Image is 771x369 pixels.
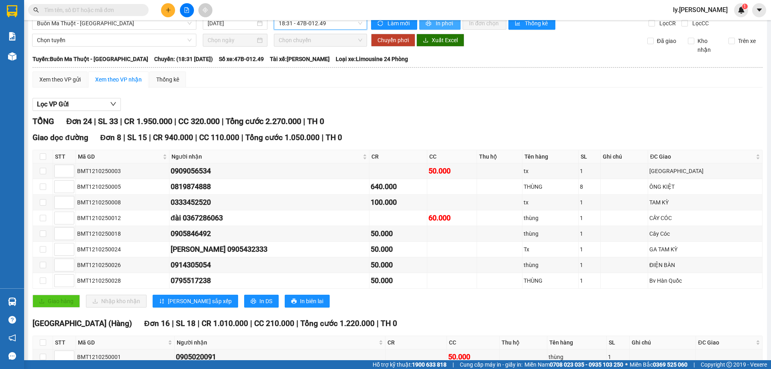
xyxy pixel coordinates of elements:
[172,319,174,328] span: |
[250,319,252,328] span: |
[37,17,192,29] span: Buôn Ma Thuột - Đà Nẵng
[202,319,248,328] span: CR 1.010.000
[77,276,168,285] div: BMT1210250028
[171,259,368,271] div: 0914305054
[77,261,168,269] div: BMT1210250026
[78,338,166,347] span: Mã GD
[198,3,212,17] button: aim
[416,34,464,47] button: downloadXuất Excel
[177,338,377,347] span: Người nhận
[630,336,696,349] th: Ghi chú
[524,182,577,191] div: THÙNG
[153,133,193,142] span: CR 940.000
[649,198,761,207] div: TAM KỲ
[524,360,623,369] span: Miền Nam
[124,116,172,126] span: CR 1.950.000
[77,167,168,175] div: BMT1210250003
[371,244,426,255] div: 50.000
[171,165,368,177] div: 0909056534
[171,152,361,161] span: Người nhận
[412,361,447,368] strong: 1900 633 818
[447,336,500,349] th: CC
[251,298,256,305] span: printer
[752,3,766,17] button: caret-down
[500,336,547,349] th: Thu hộ
[303,116,305,126] span: |
[33,319,132,328] span: [GEOGRAPHIC_DATA] (Hàng)
[222,116,224,126] span: |
[154,55,213,63] span: Chuyến: (18:31 [DATE])
[259,297,272,306] span: In DS
[100,133,122,142] span: Đơn 8
[37,99,69,109] span: Lọc VP Gửi
[184,7,190,13] span: file-add
[453,360,454,369] span: |
[432,36,458,45] span: Xuất Excel
[33,295,80,308] button: uploadGiao hàng
[44,6,139,14] input: Tìm tên, số ĐT hoặc mã đơn
[226,116,301,126] span: Tổng cước 2.270.000
[698,338,754,347] span: ĐC Giao
[460,360,522,369] span: Cung cấp máy in - giấy in:
[171,212,368,224] div: đài 0367286063
[8,32,16,41] img: solution-icon
[649,276,761,285] div: Bv Hàn Quốc
[371,228,426,239] div: 50.000
[270,55,330,63] span: Tài xế: [PERSON_NAME]
[426,20,432,27] span: printer
[524,214,577,222] div: thùng
[33,56,148,62] b: Tuyến: Buôn Ma Thuột - [GEOGRAPHIC_DATA]
[76,195,169,210] td: BMT1210250008
[726,362,732,367] span: copyright
[428,212,475,224] div: 60.000
[649,229,761,238] div: Cây Cóc
[37,34,192,46] span: Chọn tuyến
[244,295,279,308] button: printerIn DS
[180,3,194,17] button: file-add
[547,336,607,349] th: Tên hàng
[8,298,16,306] img: warehouse-icon
[279,34,362,46] span: Chọn chuyến
[110,101,116,107] span: down
[76,226,169,242] td: BMT1210250018
[381,319,397,328] span: TH 0
[127,133,147,142] span: SL 15
[77,182,168,191] div: BMT1210250005
[86,295,147,308] button: downloadNhập kho nhận
[742,4,748,9] sup: 1
[171,181,368,192] div: 0819874888
[448,351,498,363] div: 50.000
[159,298,165,305] span: sort-ascending
[241,133,243,142] span: |
[123,133,125,142] span: |
[95,75,142,84] div: Xem theo VP nhận
[524,198,577,207] div: tx
[8,352,16,360] span: message
[580,276,599,285] div: 1
[524,229,577,238] div: thùng
[743,4,746,9] span: 1
[120,116,122,126] span: |
[33,7,39,13] span: search
[601,150,648,163] th: Ghi chú
[369,150,428,163] th: CR
[307,116,324,126] span: TH 0
[667,5,734,15] span: ly.[PERSON_NAME]
[33,116,54,126] span: TỔNG
[371,34,415,47] button: Chuyển phơi
[254,319,294,328] span: CC 210.000
[174,116,176,126] span: |
[630,360,687,369] span: Miền Bắc
[144,319,170,328] span: Đơn 16
[654,37,679,45] span: Đã giao
[76,273,169,289] td: BMT1210250028
[580,214,599,222] div: 1
[608,353,628,361] div: 1
[76,179,169,195] td: BMT1210250005
[656,19,677,28] span: Lọc CR
[524,245,577,254] div: Tx
[53,150,76,163] th: STT
[296,319,298,328] span: |
[649,182,761,191] div: ÔNG KIỆT
[208,36,255,45] input: Chọn ngày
